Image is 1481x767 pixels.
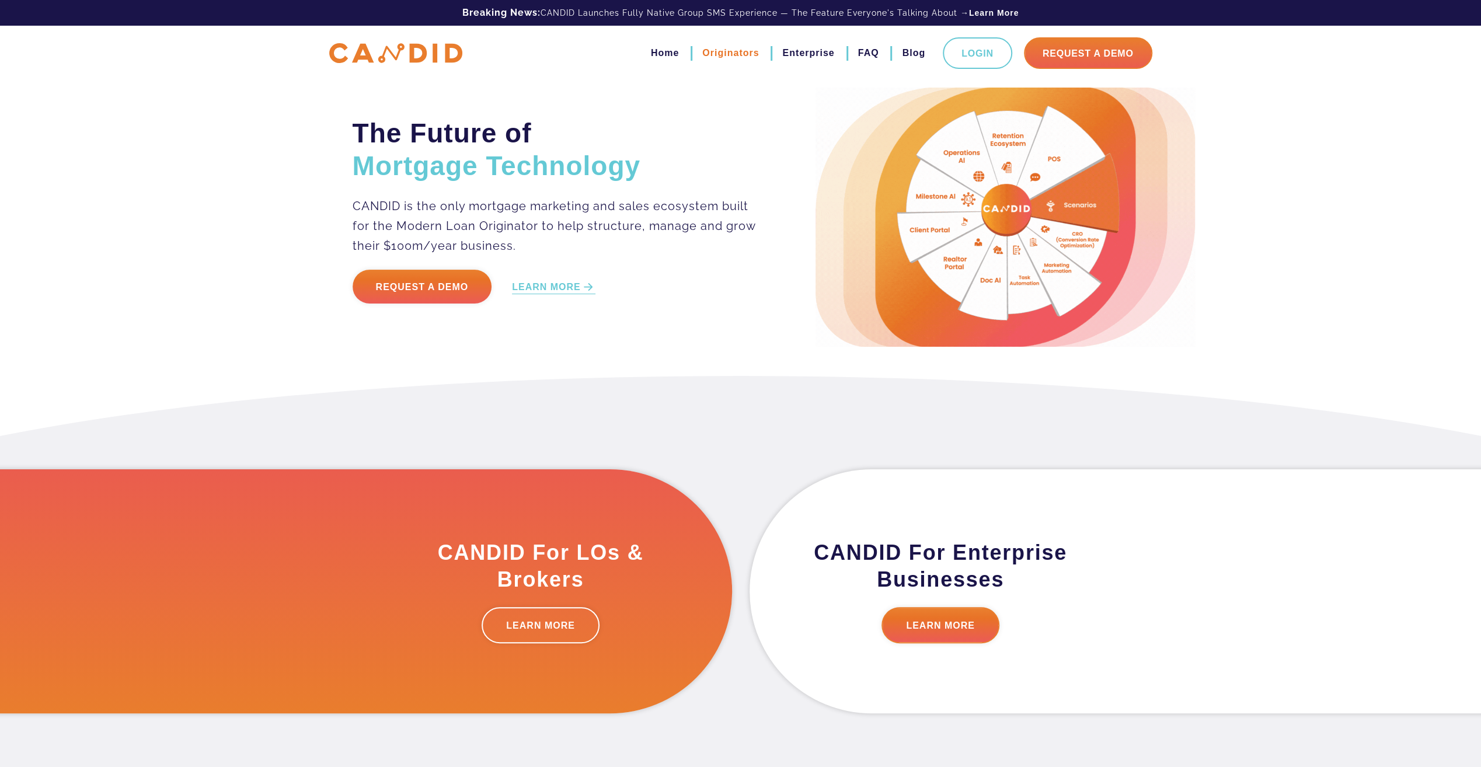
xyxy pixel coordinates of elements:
[702,43,759,63] a: Originators
[408,539,674,593] h3: CANDID For LOs & Brokers
[902,43,925,63] a: Blog
[462,7,541,18] b: Breaking News:
[329,43,462,64] img: CANDID APP
[969,7,1019,19] a: Learn More
[808,539,1074,593] h3: CANDID For Enterprise Businesses
[651,43,679,63] a: Home
[353,151,641,181] span: Mortgage Technology
[353,196,757,256] p: CANDID is the only mortgage marketing and sales ecosystem built for the Modern Loan Originator to...
[353,117,757,182] h2: The Future of
[782,43,834,63] a: Enterprise
[858,43,879,63] a: FAQ
[1024,37,1152,69] a: Request A Demo
[353,270,492,304] a: Request a Demo
[881,607,999,643] a: LEARN MORE
[482,607,600,643] a: LEARN MORE
[512,281,595,294] a: LEARN MORE
[943,37,1012,69] a: Login
[816,88,1195,347] img: Candid Hero Image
